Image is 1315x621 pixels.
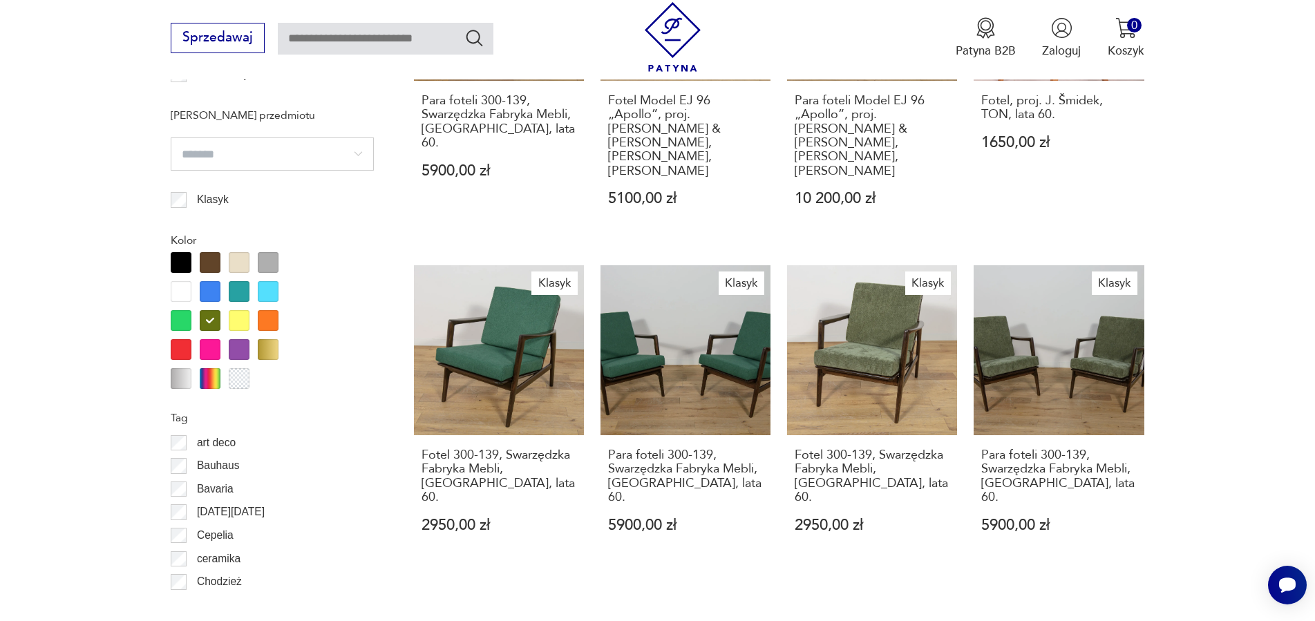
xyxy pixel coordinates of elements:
[197,457,240,475] p: Bauhaus
[1108,43,1144,59] p: Koszyk
[1127,18,1142,32] div: 0
[608,94,764,178] h3: Fotel Model EJ 96 „Apollo”, proj. [PERSON_NAME] & [PERSON_NAME], [PERSON_NAME], [PERSON_NAME]
[956,17,1016,59] a: Ikona medaluPatyna B2B
[197,191,229,209] p: Klasyk
[197,526,234,544] p: Cepelia
[1051,17,1072,39] img: Ikonka użytkownika
[795,518,950,533] p: 2950,00 zł
[1268,566,1307,604] iframe: Smartsupp widget button
[981,448,1137,505] h3: Para foteli 300-139, Swarzędzka Fabryka Mebli, [GEOGRAPHIC_DATA], lata 60.
[1115,17,1137,39] img: Ikona koszyka
[974,265,1144,565] a: KlasykPara foteli 300-139, Swarzędzka Fabryka Mebli, Polska, lata 60.Para foteli 300-139, Swarzęd...
[197,550,240,568] p: ceramika
[464,28,484,48] button: Szukaj
[981,518,1137,533] p: 5900,00 zł
[414,265,584,565] a: KlasykFotel 300-139, Swarzędzka Fabryka Mebli, Polska, lata 60.Fotel 300-139, Swarzędzka Fabryka ...
[171,409,374,427] p: Tag
[608,191,764,206] p: 5100,00 zł
[608,448,764,505] h3: Para foteli 300-139, Swarzędzka Fabryka Mebli, [GEOGRAPHIC_DATA], lata 60.
[171,231,374,249] p: Kolor
[981,135,1137,150] p: 1650,00 zł
[981,94,1137,122] h3: Fotel, proj. J. Šmidek, TON, lata 60.
[197,503,265,521] p: [DATE][DATE]
[975,17,996,39] img: Ikona medalu
[197,480,234,498] p: Bavaria
[1042,17,1081,59] button: Zaloguj
[956,17,1016,59] button: Patyna B2B
[171,23,264,53] button: Sprzedawaj
[422,448,577,505] h3: Fotel 300-139, Swarzędzka Fabryka Mebli, [GEOGRAPHIC_DATA], lata 60.
[197,573,242,591] p: Chodzież
[422,94,577,151] h3: Para foteli 300-139, Swarzędzka Fabryka Mebli, [GEOGRAPHIC_DATA], lata 60.
[638,2,708,72] img: Patyna - sklep z meblami i dekoracjami vintage
[1042,43,1081,59] p: Zaloguj
[422,518,577,533] p: 2950,00 zł
[795,448,950,505] h3: Fotel 300-139, Swarzędzka Fabryka Mebli, [GEOGRAPHIC_DATA], lata 60.
[171,33,264,44] a: Sprzedawaj
[1108,17,1144,59] button: 0Koszyk
[171,106,374,124] p: [PERSON_NAME] przedmiotu
[795,191,950,206] p: 10 200,00 zł
[787,265,957,565] a: KlasykFotel 300-139, Swarzędzka Fabryka Mebli, Polska, lata 60.Fotel 300-139, Swarzędzka Fabryka ...
[197,434,236,452] p: art deco
[956,43,1016,59] p: Patyna B2B
[608,518,764,533] p: 5900,00 zł
[600,265,770,565] a: KlasykPara foteli 300-139, Swarzędzka Fabryka Mebli, Polska, lata 60.Para foteli 300-139, Swarzęd...
[422,164,577,178] p: 5900,00 zł
[197,596,238,614] p: Ćmielów
[795,94,950,178] h3: Para foteli Model EJ 96 „Apollo”, proj. [PERSON_NAME] & [PERSON_NAME], [PERSON_NAME], [PERSON_NAME]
